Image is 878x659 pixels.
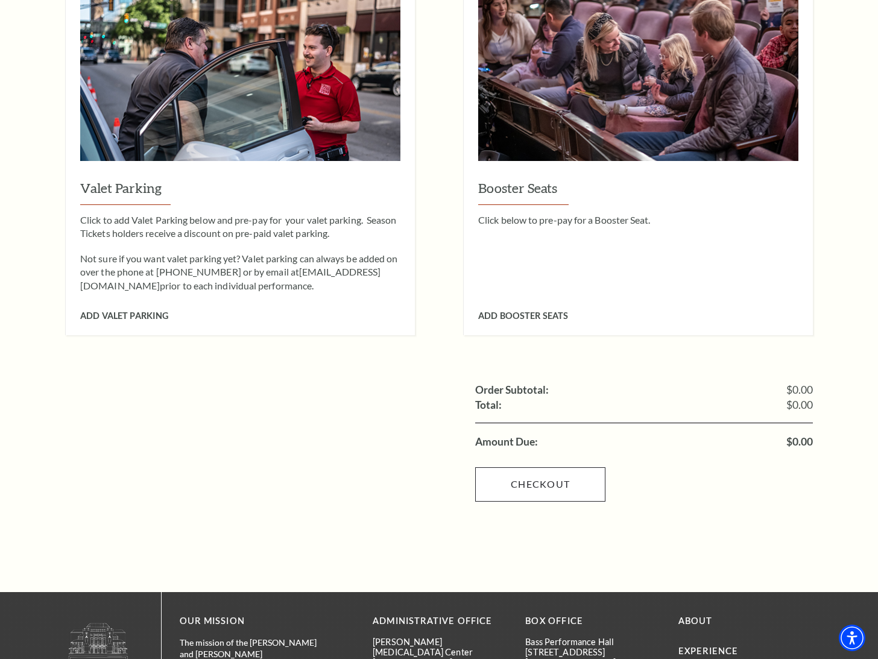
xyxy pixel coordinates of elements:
p: [PERSON_NAME][MEDICAL_DATA] Center [373,637,507,658]
p: Bass Performance Hall [525,637,660,647]
p: Not sure if you want valet parking yet? Valet parking can always be added on over the phone at [P... [80,252,400,292]
label: Order Subtotal: [475,385,549,396]
a: Experience [678,646,739,656]
p: Administrative Office [373,614,507,629]
h3: Booster Seats [478,179,798,205]
p: [STREET_ADDRESS] [525,647,660,657]
p: OUR MISSION [180,614,330,629]
p: Click below to pre-pay for a Booster Seat. [478,213,798,227]
p: BOX OFFICE [525,614,660,629]
label: Amount Due: [475,437,538,447]
span: Add Booster Seats [478,311,568,321]
span: $0.00 [786,385,813,396]
a: About [678,616,713,626]
div: Accessibility Menu [839,625,865,651]
h3: Valet Parking [80,179,400,205]
label: Total: [475,400,502,411]
span: Add Valet Parking [80,311,168,321]
p: Click to add Valet Parking below and pre-pay for your valet parking. Season Tickets holders recei... [80,213,400,241]
a: Checkout [475,467,605,501]
span: $0.00 [786,437,813,447]
span: $0.00 [786,400,813,411]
